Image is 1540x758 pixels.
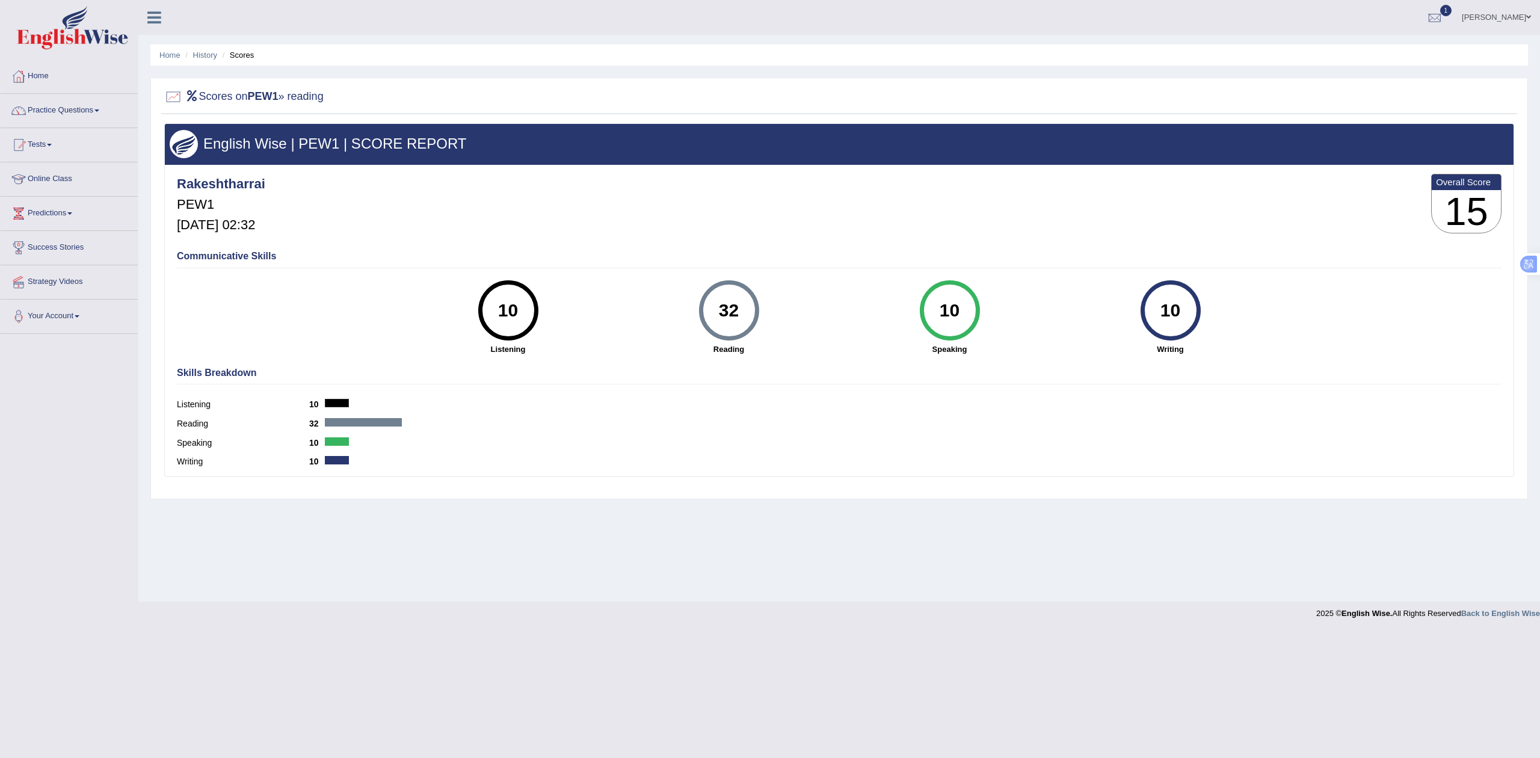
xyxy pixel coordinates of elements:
span: 1 [1440,5,1452,16]
div: 10 [1148,285,1192,336]
h2: Scores on » reading [164,88,324,106]
label: Reading [177,418,309,430]
h3: 15 [1432,190,1501,233]
a: Strategy Videos [1,265,138,295]
h5: [DATE] 02:32 [177,218,265,232]
strong: English Wise. [1341,609,1392,618]
a: Practice Questions [1,94,138,124]
li: Scores [220,49,254,61]
h3: English Wise | PEW1 | SCORE REPORT [170,136,1509,152]
div: 10 [486,285,530,336]
a: Online Class [1,162,138,193]
label: Writing [177,455,309,468]
a: Home [159,51,180,60]
b: 32 [309,419,325,428]
strong: Listening [404,344,612,355]
strong: Writing [1066,344,1275,355]
b: Overall Score [1436,177,1497,187]
h4: Communicative Skills [177,251,1501,262]
div: 32 [707,285,751,336]
strong: Reading [624,344,833,355]
a: Home [1,60,138,90]
div: 2025 © All Rights Reserved [1316,602,1540,619]
label: Listening [177,398,309,411]
b: PEW1 [248,90,279,102]
a: Predictions [1,197,138,227]
h4: Rakeshtharrai [177,177,265,191]
b: 10 [309,438,325,448]
b: 10 [309,457,325,466]
a: Back to English Wise [1461,609,1540,618]
label: Speaking [177,437,309,449]
a: History [193,51,217,60]
a: Tests [1,128,138,158]
b: 10 [309,399,325,409]
h5: PEW1 [177,197,265,212]
div: 10 [928,285,972,336]
h4: Skills Breakdown [177,368,1501,378]
a: Success Stories [1,231,138,261]
a: Your Account [1,300,138,330]
strong: Speaking [845,344,1054,355]
img: wings.png [170,130,198,158]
